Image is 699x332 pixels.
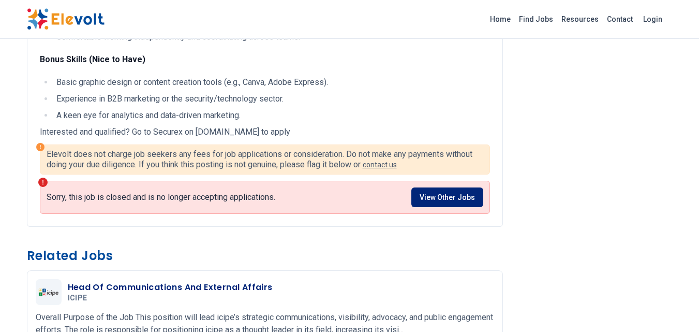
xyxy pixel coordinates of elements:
[411,187,483,207] a: View Other Jobs
[637,9,668,30] a: Login
[363,161,397,169] a: contact us
[515,11,557,27] a: Find Jobs
[647,282,699,332] iframe: Chat Widget
[68,294,87,303] span: ICIPE
[603,11,637,27] a: Contact
[27,248,503,264] h3: Related Jobs
[486,11,515,27] a: Home
[53,109,490,122] li: A keen eye for analytics and data-driven marketing.
[40,126,490,138] p: Interested and qualified? Go to Securex on [DOMAIN_NAME] to apply
[53,76,490,89] li: Basic graphic design or content creation tools (e.g., Canva, Adobe Express).
[38,288,59,296] img: ICIPE
[27,8,105,30] img: Elevolt
[68,281,273,294] h3: Head Of Communications And External Affairs
[53,93,490,105] li: Experience in B2B marketing or the security/technology sector.
[47,192,275,203] p: Sorry, this job is closed and is no longer accepting applications.
[557,11,603,27] a: Resources
[47,149,483,170] p: Elevolt does not charge job seekers any fees for job applications or consideration. Do not make a...
[40,54,145,64] strong: Bonus Skills (Nice to Have)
